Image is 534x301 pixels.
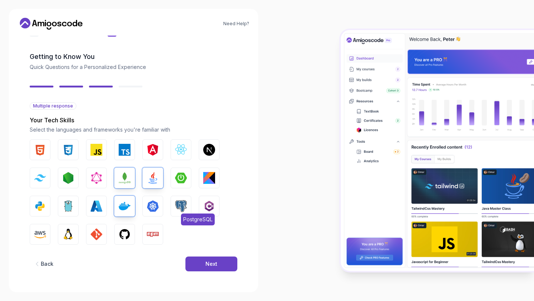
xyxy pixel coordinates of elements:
img: Amigoscode Dashboard [341,30,534,271]
button: Kubernetes [142,196,163,216]
img: GIT [90,228,102,240]
img: MongoDB [119,172,131,184]
button: PostgreSQLPostgreSQL [171,196,191,216]
img: Node.js [62,172,74,184]
button: TypeScript [114,139,135,160]
button: Go [58,196,79,216]
button: CSS [58,139,79,160]
button: Angular [142,139,163,160]
button: Back [30,257,57,271]
img: React.js [175,144,187,156]
button: MongoDB [114,168,135,188]
img: JavaScript [90,144,102,156]
img: Python [34,200,46,212]
img: CSS [62,144,74,156]
button: JavaScript [86,139,107,160]
h2: Getting to Know You [30,52,237,62]
img: Spring Boot [175,172,187,184]
img: GraphQL [90,172,102,184]
span: Multiple response [33,103,73,109]
a: Need Help? [223,21,249,27]
img: Tailwind CSS [34,174,46,181]
img: AWS [34,228,46,240]
div: Back [41,260,53,268]
button: Tailwind CSS [30,168,50,188]
a: Home link [18,18,85,30]
img: Go [62,200,74,212]
img: Azure [90,200,102,212]
button: AWS [30,224,50,245]
button: Linux [58,224,79,245]
img: Linux [62,228,74,240]
button: C# [199,196,220,216]
img: Java [147,172,159,184]
p: Your Tech Skills [30,116,237,125]
button: React.js [171,139,191,160]
img: Kotlin [203,172,215,184]
button: Java [142,168,163,188]
img: Kubernetes [147,200,159,212]
button: Next [185,257,237,271]
button: HTML [30,139,50,160]
button: GitHub [114,224,135,245]
img: C# [203,200,215,212]
p: Select the languages and frameworks you're familiar with [30,126,237,133]
img: Docker [119,200,131,212]
p: Quick Questions for a Personalized Experience [30,63,237,71]
div: Next [205,260,217,268]
img: PostgreSQL [175,200,187,212]
button: Kotlin [199,168,220,188]
button: Next.js [199,139,220,160]
img: Next.js [203,144,215,156]
img: HTML [34,144,46,156]
button: Node.js [58,168,79,188]
button: Spring Boot [171,168,191,188]
button: Npm [142,224,163,245]
span: PostgreSQL [181,214,215,225]
button: Docker [114,196,135,216]
button: Azure [86,196,107,216]
button: Python [30,196,50,216]
button: GIT [86,224,107,245]
img: GitHub [119,228,131,240]
img: Angular [147,144,159,156]
img: TypeScript [119,144,131,156]
img: Npm [147,228,159,240]
button: GraphQL [86,168,107,188]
